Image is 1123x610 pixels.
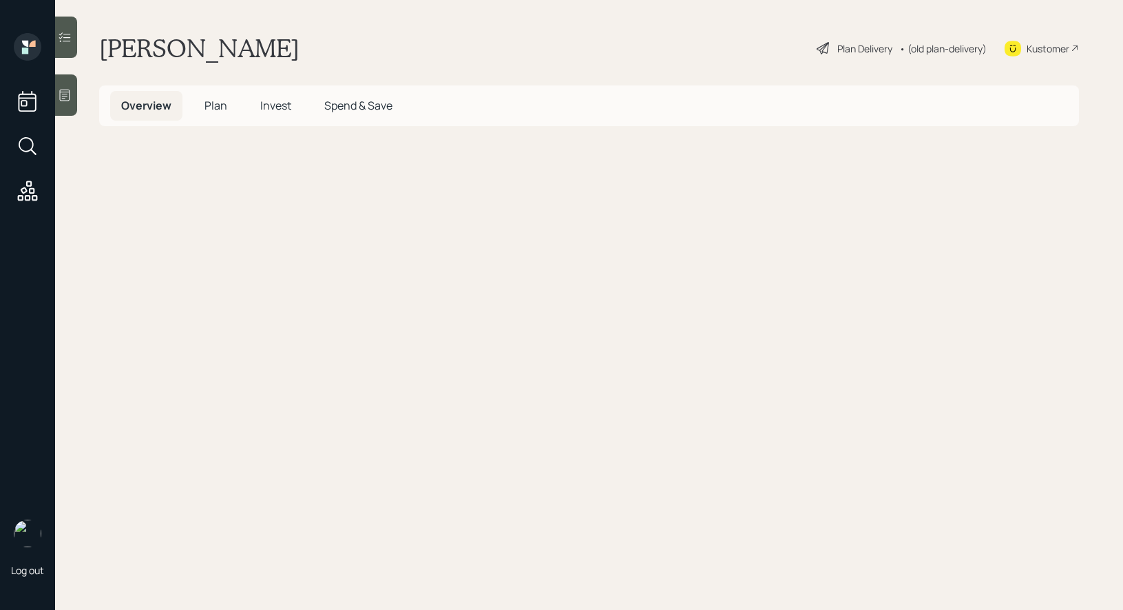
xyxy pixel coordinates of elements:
h1: [PERSON_NAME] [99,33,300,63]
img: treva-nostdahl-headshot.png [14,520,41,547]
div: Kustomer [1027,41,1069,56]
span: Spend & Save [324,98,392,113]
span: Overview [121,98,171,113]
span: Plan [204,98,227,113]
span: Invest [260,98,291,113]
div: • (old plan-delivery) [899,41,987,56]
div: Log out [11,564,44,577]
div: Plan Delivery [837,41,892,56]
